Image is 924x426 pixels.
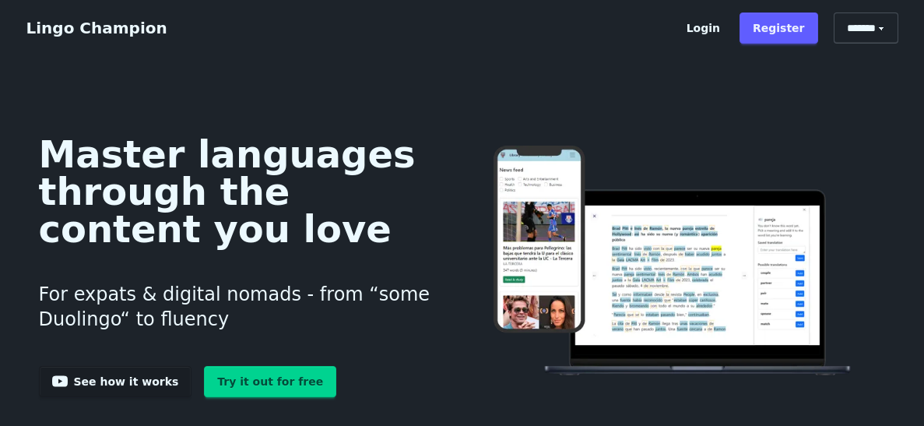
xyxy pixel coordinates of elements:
a: Login [673,12,733,44]
h1: Master languages through the content you love [39,136,438,248]
a: See how it works [39,366,192,397]
a: Try it out for free [204,366,336,397]
a: Register [740,12,818,44]
img: Learn languages online [462,146,885,378]
h3: For expats & digital nomads - from “some Duolingo“ to fluency [39,263,438,350]
a: Lingo Champion [26,19,167,37]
